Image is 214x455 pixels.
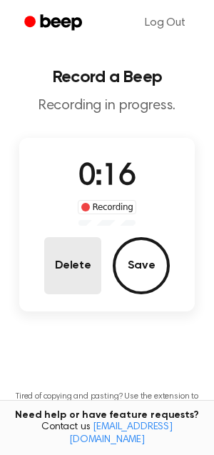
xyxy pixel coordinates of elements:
a: [EMAIL_ADDRESS][DOMAIN_NAME] [69,422,173,445]
p: Tired of copying and pasting? Use the extension to automatically insert your recordings. [11,391,203,413]
a: Beep [14,9,95,37]
p: Recording in progress. [11,97,203,115]
button: Delete Audio Record [44,237,101,294]
h1: Record a Beep [11,69,203,86]
a: Log Out [131,6,200,40]
button: Save Audio Record [113,237,170,294]
div: Recording [78,200,137,214]
span: Contact us [9,421,205,446]
span: 0:16 [78,162,136,192]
